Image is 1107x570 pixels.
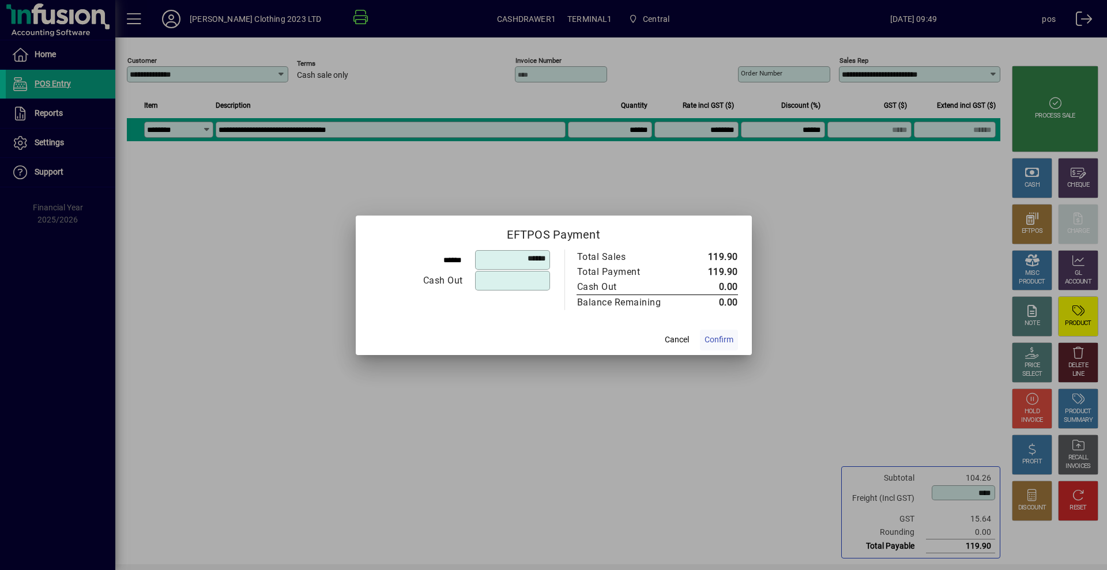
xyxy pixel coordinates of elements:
td: Total Sales [577,250,686,265]
h2: EFTPOS Payment [356,216,752,249]
button: Cancel [658,330,695,350]
div: Balance Remaining [577,296,674,309]
td: 119.90 [686,250,738,265]
td: 0.00 [686,280,738,295]
td: Total Payment [577,265,686,280]
div: Cash Out [577,280,674,294]
td: 119.90 [686,265,738,280]
td: 0.00 [686,295,738,310]
button: Confirm [700,330,738,350]
div: Cash Out [370,274,463,288]
span: Confirm [705,334,733,346]
span: Cancel [665,334,689,346]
